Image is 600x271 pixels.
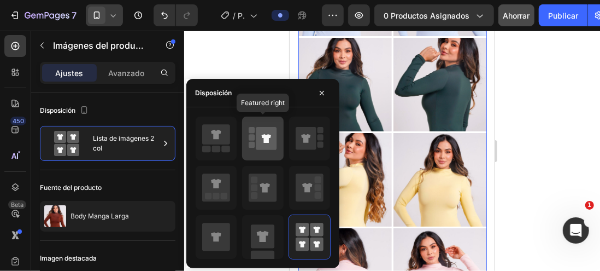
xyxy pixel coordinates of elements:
[154,4,198,26] div: Deshacer/Rehacer
[40,254,97,262] font: Imagen destacada
[53,40,149,51] font: Imágenes del producto
[539,4,587,26] button: Publicar
[44,205,66,227] img: imagen de característica del producto
[384,11,469,20] font: 0 productos asignados
[40,183,102,192] font: Fuente del producto
[4,4,81,26] button: 7
[13,117,24,125] font: 450
[548,11,578,20] font: Publicar
[233,11,236,20] font: /
[290,31,495,271] iframe: Área de diseño
[498,4,534,26] button: Ahorrar
[108,68,144,78] font: Avanzado
[56,68,84,78] font: Ajustes
[374,4,494,26] button: 0 productos asignados
[53,39,146,52] p: Imágenes del producto
[563,217,589,244] iframe: Chat en vivo de Intercom
[40,106,75,114] font: Disposición
[11,201,23,209] font: Beta
[93,134,154,152] font: Lista de imágenes 2 col
[503,11,530,20] font: Ahorrar
[587,201,592,209] font: 1
[195,89,232,97] font: Disposición
[70,212,129,220] font: Body Manga Larga
[72,10,77,21] font: 7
